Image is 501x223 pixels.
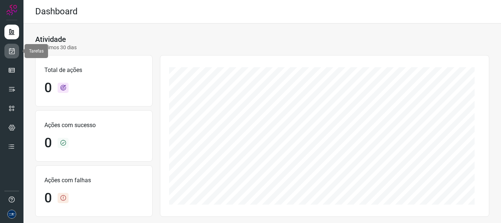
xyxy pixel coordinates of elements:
[7,210,16,219] img: d06bdf07e729e349525d8f0de7f5f473.png
[44,121,143,130] p: Ações com sucesso
[44,66,143,75] p: Total de ações
[35,44,77,51] p: Últimos 30 dias
[44,176,143,185] p: Ações com falhas
[35,35,66,44] h3: Atividade
[44,80,52,96] h1: 0
[29,48,44,54] span: Tarefas
[35,6,78,17] h2: Dashboard
[44,190,52,206] h1: 0
[44,135,52,151] h1: 0
[6,4,17,15] img: Logo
